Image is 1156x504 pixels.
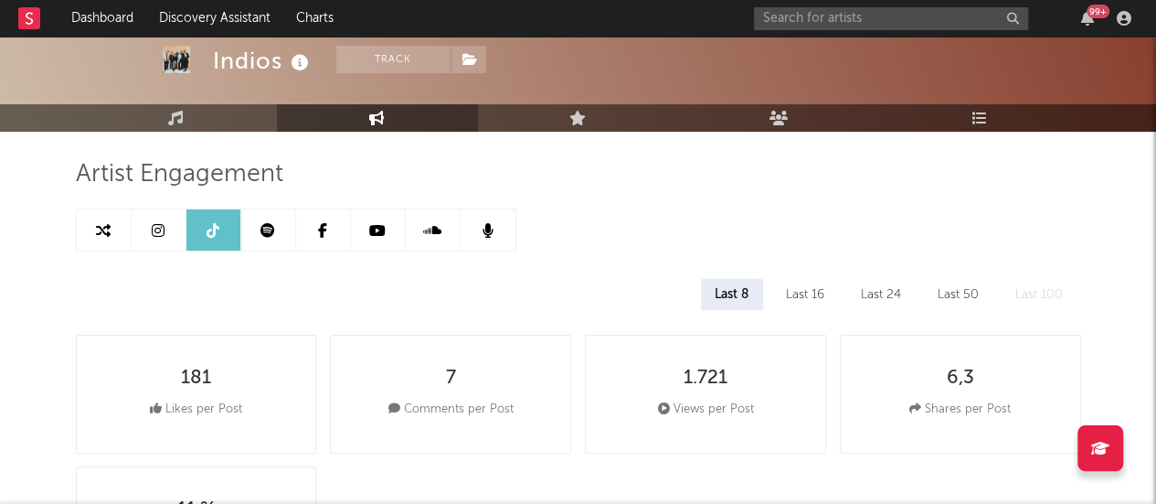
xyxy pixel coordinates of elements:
div: 99 + [1087,5,1109,18]
div: Last 24 [847,279,915,310]
button: Track [336,46,451,73]
span: Artist Engagement [76,164,283,186]
div: Shares per Post [909,399,1011,421]
div: Last 8 [701,279,763,310]
div: 7 [446,368,456,390]
div: Last 16 [772,279,838,310]
input: Search for artists [754,7,1028,30]
div: Last 50 [924,279,992,310]
div: 1.721 [684,368,727,390]
button: 99+ [1081,11,1094,26]
div: 181 [181,368,211,390]
div: Likes per Post [150,399,242,421]
div: 6,3 [947,368,974,390]
div: Views per Post [657,399,753,421]
div: Last 100 [1002,279,1076,310]
div: Indios [213,46,313,76]
div: Comments per Post [388,399,514,421]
